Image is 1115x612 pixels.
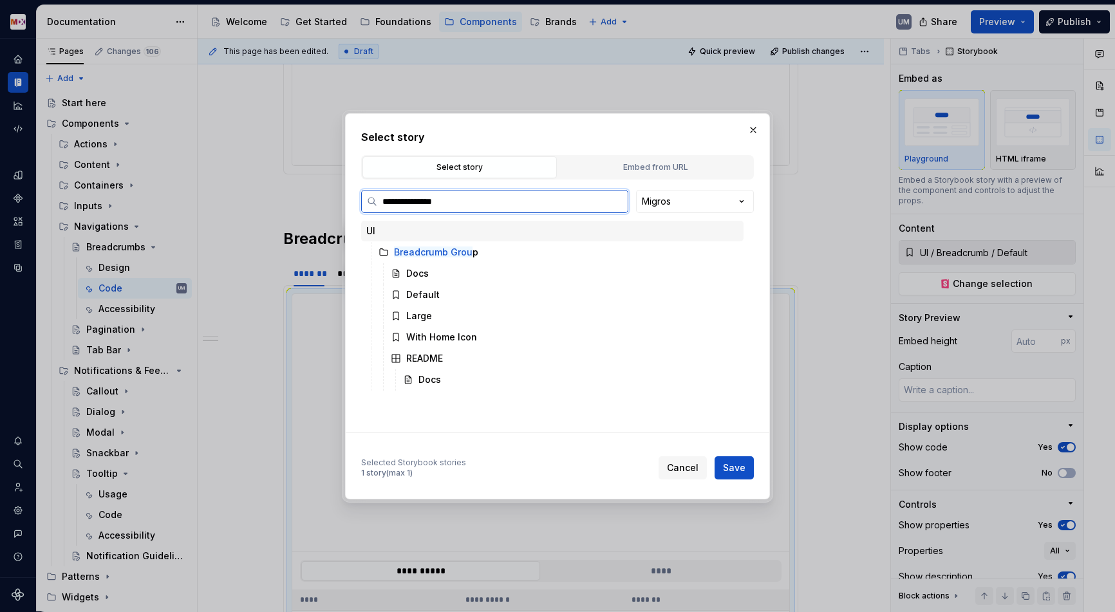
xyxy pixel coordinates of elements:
[406,352,443,365] div: README
[406,331,477,344] div: With Home Icon
[394,246,473,257] mark: Breadcrumb Grou
[406,310,432,322] div: Large
[715,456,754,479] button: Save
[723,461,745,474] span: Save
[361,458,466,468] div: Selected Storybook stories
[418,373,441,386] div: Docs
[563,161,748,174] div: Embed from URL
[394,246,478,259] div: p
[361,129,754,145] h2: Select story
[406,267,429,280] div: Docs
[361,468,466,478] div: 1 story (max 1)
[406,288,440,301] div: Default
[659,456,707,479] button: Cancel
[366,225,375,237] div: UI
[367,161,552,174] div: Select story
[667,461,698,474] span: Cancel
